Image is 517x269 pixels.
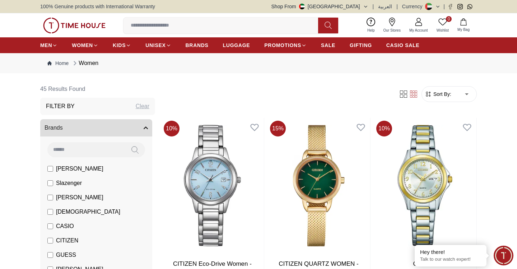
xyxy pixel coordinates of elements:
h3: Filter By [46,102,75,111]
h6: 45 Results Found [40,80,155,98]
a: GIFTING [350,39,372,52]
span: 100% Genuine products with International Warranty [40,3,155,10]
a: Whatsapp [467,4,472,9]
span: Wishlist [434,28,452,33]
a: CASIO SALE [386,39,420,52]
span: 10 % [164,121,180,136]
a: Facebook [448,4,453,9]
div: Hey there! [420,249,481,256]
span: KIDS [113,42,126,49]
a: UNISEX [145,39,171,52]
span: Slazenger [56,179,82,187]
input: GUESS [47,252,53,258]
button: My Bag [453,17,474,34]
a: LUGGAGE [223,39,250,52]
span: My Account [406,28,431,33]
span: | [396,3,398,10]
a: Instagram [457,4,463,9]
a: Help [363,16,379,34]
button: العربية [378,3,392,10]
div: Women [71,59,98,68]
button: Brands [40,119,152,136]
a: Our Stores [379,16,405,34]
span: | [373,3,374,10]
nav: Breadcrumb [40,53,477,73]
span: MEN [40,42,52,49]
div: Chat Widget [494,246,513,265]
a: PROMOTIONS [264,39,307,52]
input: CITIZEN [47,238,53,244]
a: KIDS [113,39,131,52]
div: Currency [402,3,425,10]
a: 0Wishlist [432,16,453,34]
span: [DEMOGRAPHIC_DATA] [56,208,120,216]
img: CITIZEN Ladies - EQ0614-52B [373,118,476,254]
a: MEN [40,39,57,52]
span: Our Stores [381,28,404,33]
span: 15 % [270,121,286,136]
p: Talk to our watch expert! [420,256,481,263]
img: United Arab Emirates [299,4,305,9]
input: [DEMOGRAPHIC_DATA] [47,209,53,215]
input: CASIO [47,223,53,229]
img: ... [43,18,106,33]
span: GIFTING [350,42,372,49]
img: CITIZEN QUARTZ WOMEN - EQ3003-50W [267,118,370,254]
span: Brands [45,124,63,132]
input: [PERSON_NAME] [47,166,53,172]
span: 10 % [376,121,392,136]
span: [PERSON_NAME] [56,193,103,202]
span: 0 [446,16,452,22]
span: CITIZEN [56,236,78,245]
span: Sort By: [432,91,451,98]
button: Sort By: [425,91,451,98]
span: Help [364,28,378,33]
img: CITIZEN Eco-Drive Women - FE1241-71L [161,118,264,254]
span: SALE [321,42,335,49]
span: UNISEX [145,42,166,49]
input: [PERSON_NAME] [47,195,53,200]
span: LUGGAGE [223,42,250,49]
span: BRANDS [186,42,209,49]
span: My Bag [455,27,472,32]
span: CASIO SALE [386,42,420,49]
span: [PERSON_NAME] [56,164,103,173]
span: | [443,3,445,10]
a: Home [47,60,69,67]
span: CASIO [56,222,74,231]
span: WOMEN [72,42,93,49]
a: BRANDS [186,39,209,52]
input: Slazenger [47,180,53,186]
span: PROMOTIONS [264,42,301,49]
button: Shop From[GEOGRAPHIC_DATA] [271,3,368,10]
span: GUESS [56,251,76,259]
a: WOMEN [72,39,98,52]
a: SALE [321,39,335,52]
div: Clear [136,102,149,111]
